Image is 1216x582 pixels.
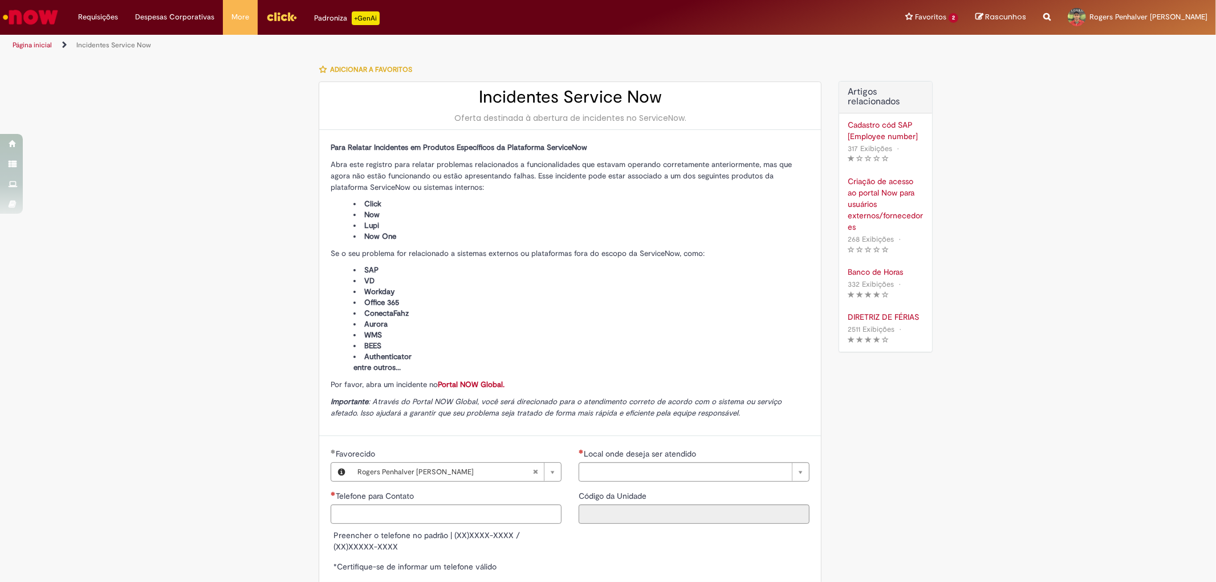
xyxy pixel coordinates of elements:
[848,176,924,233] a: Criação de acesso ao portal Now para usuários externos/fornecedores
[331,160,792,192] span: Abra este registro para relatar problemas relacionados a funcionalidades que estavam operando cor...
[352,463,561,481] a: Rogers Penhalver [PERSON_NAME]Limpar campo Favorecido
[915,11,946,23] span: Favoritos
[76,40,151,50] a: Incidentes Service Now
[848,266,924,278] a: Banco de Horas
[438,380,505,389] a: Portal NOW Global.
[331,397,782,418] span: : Através do Portal NOW Global, você será direcionado para o atendimento correto de acordo com o ...
[352,11,380,25] p: +GenAi
[331,491,336,496] span: Necessários
[1089,12,1207,22] span: Rogers Penhalver [PERSON_NAME]
[896,231,903,247] span: •
[364,298,399,307] span: Office 365
[364,352,412,361] span: Authenticator
[331,504,562,524] input: Telefone para Contato
[331,88,810,107] h2: Incidentes Service Now
[584,449,698,459] span: Necessários - Local onde deseja ser atendido
[364,341,381,351] span: BEES
[848,87,924,107] h3: Artigos relacionados
[331,112,810,124] div: Oferta destinada à abertura de incidentes no ServiceNow.
[364,287,395,296] span: Workday
[975,12,1026,23] a: Rascunhos
[985,11,1026,22] span: Rascunhos
[357,463,532,481] span: Rogers Penhalver [PERSON_NAME]
[353,363,401,372] span: entre outros...
[579,462,810,482] a: Limpar campo Local onde deseja ser atendido
[9,35,802,56] ul: Trilhas de página
[894,141,901,156] span: •
[364,276,375,286] span: VD
[364,199,381,209] span: Click
[336,449,377,459] span: Favorecido, Rogers Penhalver De Oliveira
[364,319,388,329] span: Aurora
[896,276,903,292] span: •
[949,13,958,23] span: 2
[364,210,380,219] span: Now
[231,11,249,23] span: More
[336,491,416,501] span: Telefone para Contato
[579,490,649,502] label: Somente leitura - Código da Unidade
[579,504,810,524] input: Código da Unidade
[135,11,214,23] span: Despesas Corporativas
[848,279,894,289] span: 332 Exibições
[364,265,379,275] span: SAP
[579,491,649,501] span: Somente leitura - Código da Unidade
[848,144,892,153] span: 317 Exibições
[331,527,562,555] div: Preencher o telefone no padrão | (XX)XXXX-XXXX / (XX)XXXXX-XXXX
[364,308,409,318] span: ConectaFahz
[364,330,382,340] span: WMS
[266,8,297,25] img: click_logo_yellow_360x200.png
[314,11,380,25] div: Padroniza
[331,449,336,454] span: Obrigatório Preenchido
[78,11,118,23] span: Requisições
[331,143,587,152] span: Para Relatar Incidentes em Produtos Específicos da Plataforma ServiceNow
[330,65,412,74] span: Adicionar a Favoritos
[1,6,60,29] img: ServiceNow
[579,449,584,454] span: Necessários
[364,231,396,241] span: Now One
[848,234,894,244] span: 268 Exibições
[13,40,52,50] a: Página inicial
[848,324,894,334] span: 2511 Exibições
[527,463,544,481] abbr: Limpar campo Favorecido
[848,119,924,142] a: Cadastro cód SAP [Employee number]
[364,221,379,230] span: Lupi
[897,321,904,337] span: •
[331,380,505,389] span: Por favor, abra um incidente no
[331,463,352,481] button: Favorecido, Visualizar este registro Rogers Penhalver De Oliveira
[331,558,562,575] div: *Certifique-se de informar um telefone válido
[331,249,705,258] span: Se o seu problema for relacionado a sistemas externos ou plataformas fora do escopo da ServiceNow...
[319,58,418,82] button: Adicionar a Favoritos
[848,311,924,323] a: DIRETRIZ DE FÉRIAS
[331,397,368,406] strong: Importante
